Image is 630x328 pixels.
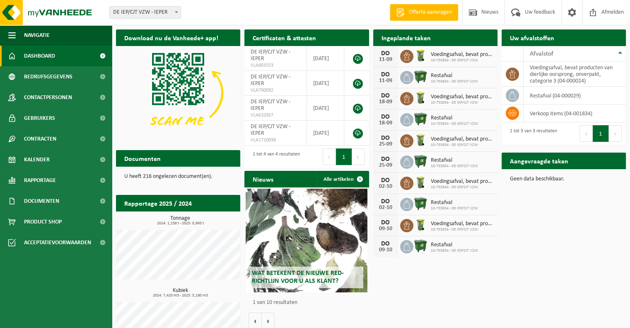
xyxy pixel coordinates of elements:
[373,29,439,46] h2: Ingeplande taken
[431,164,478,169] span: 10-755854 - DE IEP/CJT VZW
[431,178,493,185] span: Voedingsafval, bevat producten van dierlijke oorsprong, onverpakt, categorie 3
[120,294,240,298] span: 2024: 7,420 m3 - 2025: 5,180 m3
[120,216,240,226] h3: Tonnage
[244,29,324,46] h2: Certificaten & attesten
[352,148,365,165] button: Next
[251,137,300,143] span: VLA1710038
[579,125,593,142] button: Previous
[253,300,364,306] p: 1 van 10 resultaten
[377,141,394,147] div: 25-09
[530,51,553,57] span: Afvalstof
[109,6,181,19] span: DE IEP/CJT VZW - IEPER
[251,99,290,112] span: DE IEP/CJT VZW - IEPER
[323,148,336,165] button: Previous
[336,148,352,165] button: 1
[390,4,458,21] a: Offerte aanvragen
[502,29,562,46] h2: Uw afvalstoffen
[251,112,300,119] span: VLA610367
[377,198,394,205] div: DO
[377,226,394,232] div: 09-10
[251,74,290,87] span: DE IEP/CJT VZW - IEPER
[431,94,493,100] span: Voedingsafval, bevat producten van dierlijke oorsprong, onverpakt, categorie 3
[377,205,394,211] div: 02-10
[377,156,394,163] div: DO
[431,248,478,253] span: 10-755854 - DE IEP/CJT VZW
[377,71,394,78] div: DO
[251,87,300,94] span: VLA700092
[377,120,394,126] div: 18-09
[307,96,344,121] td: [DATE]
[502,153,577,169] h2: Aangevraagde taken
[24,170,56,191] span: Rapportage
[251,49,290,62] span: DE IEP/CJT VZW - IEPER
[609,125,622,142] button: Next
[24,87,72,108] span: Contactpersonen
[524,87,626,104] td: restafval (04-000029)
[524,104,626,122] td: verkoop items (04-001834)
[24,46,55,66] span: Dashboard
[431,199,478,206] span: Restafval
[431,121,478,126] span: 10-755854 - DE IEP/CJT VZW
[377,57,394,63] div: 11-09
[249,148,300,166] div: 1 tot 4 van 4 resultaten
[431,136,493,143] span: Voedingsafval, bevat producten van dierlijke oorsprong, onverpakt, categorie 3
[377,177,394,184] div: DO
[24,66,72,87] span: Bedrijfsgegevens
[307,46,344,71] td: [DATE]
[413,91,427,105] img: WB-0140-HPE-GN-50
[431,206,478,211] span: 10-755854 - DE IEP/CJT VZW
[116,46,240,139] img: Download de VHEPlus App
[431,58,493,63] span: 10-755854 - DE IEP/CJT VZW
[431,100,493,105] span: 10-755854 - DE IEP/CJT VZW
[407,8,454,17] span: Offerte aanvragen
[431,242,478,248] span: Restafval
[431,79,478,84] span: 10-755854 - DE IEP/CJT VZW
[24,25,50,46] span: Navigatie
[593,125,609,142] button: 1
[413,197,427,211] img: WB-1100-HPE-GN-01
[116,150,169,166] h2: Documenten
[413,175,427,190] img: WB-0140-HPE-GN-50
[431,73,478,79] span: Restafval
[431,185,493,190] span: 10-755854 - DE IEP/CJT VZW
[377,247,394,253] div: 09-10
[377,50,394,57] div: DO
[252,270,344,284] span: Wat betekent de nieuwe RED-richtlijn voor u als klant?
[24,149,50,170] span: Kalender
[116,195,200,211] h2: Rapportage 2025 / 2024
[179,211,239,228] a: Bekijk rapportage
[377,184,394,190] div: 02-10
[246,189,367,292] a: Wat betekent de nieuwe RED-richtlijn voor u als klant?
[24,211,62,232] span: Product Shop
[431,227,493,232] span: 10-755854 - DE IEP/CJT VZW
[244,171,282,187] h2: Nieuws
[524,62,626,87] td: voedingsafval, bevat producten van dierlijke oorsprong, onverpakt, categorie 3 (04-000024)
[124,174,232,180] p: U heeft 216 ongelezen document(en).
[431,143,493,148] span: 10-755854 - DE IEP/CJT VZW
[110,7,181,18] span: DE IEP/CJT VZW - IEPER
[377,114,394,120] div: DO
[413,70,427,84] img: WB-1100-HPE-GN-01
[24,232,91,253] span: Acceptatievoorwaarden
[431,221,493,227] span: Voedingsafval, bevat producten van dierlijke oorsprong, onverpakt, categorie 3
[377,241,394,247] div: DO
[307,121,344,146] td: [DATE]
[413,133,427,147] img: WB-0140-HPE-GN-50
[506,124,557,143] div: 1 tot 3 van 3 resultaten
[510,176,618,182] p: Geen data beschikbaar.
[307,71,344,96] td: [DATE]
[377,99,394,105] div: 18-09
[251,124,290,136] span: DE IEP/CJT VZW - IEPER
[377,163,394,168] div: 25-09
[413,154,427,168] img: WB-1100-HPE-GN-01
[120,221,240,226] span: 2024: 1,158 t - 2025: 0,995 t
[413,49,427,63] img: WB-0140-HPE-GN-50
[413,218,427,232] img: WB-0140-HPE-GN-50
[413,239,427,253] img: WB-1100-HPE-GN-01
[413,112,427,126] img: WB-1100-HPE-GN-01
[24,129,56,149] span: Contracten
[431,115,478,121] span: Restafval
[431,157,478,164] span: Restafval
[120,288,240,298] h3: Kubiek
[116,29,227,46] h2: Download nu de Vanheede+ app!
